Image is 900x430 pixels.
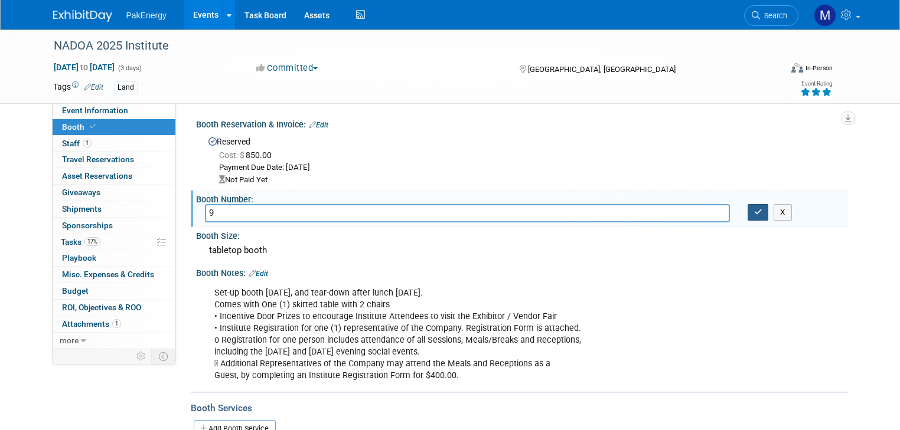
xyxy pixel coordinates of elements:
[718,61,833,79] div: Event Format
[131,349,152,364] td: Personalize Event Tab Strip
[62,139,92,148] span: Staff
[62,253,96,262] span: Playbook
[791,63,803,73] img: Format-Inperson.png
[62,303,141,312] span: ROI, Objectives & ROO
[196,116,847,131] div: Booth Reservation & Invoice:
[205,241,839,260] div: tabletop booth
[79,63,90,72] span: to
[53,81,103,94] td: Tags
[53,103,175,119] a: Event Information
[309,121,328,129] a: Edit
[800,81,832,87] div: Event Rating
[53,267,175,283] a: Misc. Expenses & Credits
[53,300,175,316] a: ROI, Objectives & ROO
[53,316,175,332] a: Attachments1
[62,204,102,214] span: Shipments
[50,35,767,57] div: NADOA 2025 Institute
[117,64,142,72] span: (3 days)
[53,234,175,250] a: Tasks17%
[53,168,175,184] a: Asset Reservations
[112,319,121,328] span: 1
[249,270,268,278] a: Edit
[196,264,847,280] div: Booth Notes:
[61,237,100,247] span: Tasks
[114,81,138,94] div: Land
[528,65,676,74] span: [GEOGRAPHIC_DATA], [GEOGRAPHIC_DATA]
[206,281,721,388] div: Set-up booth [DATE], and tear-down after lunch [DATE]. Comes with One (1) skirted table with 2 ch...
[219,175,839,186] div: Not Paid Yet
[744,5,798,26] a: Search
[53,218,175,234] a: Sponsorships
[53,201,175,217] a: Shipments
[53,333,175,349] a: more
[53,119,175,135] a: Booth
[62,122,98,132] span: Booth
[805,64,833,73] div: In-Person
[53,136,175,152] a: Staff1
[196,227,847,242] div: Booth Size:
[62,270,154,279] span: Misc. Expenses & Credits
[53,250,175,266] a: Playbook
[60,336,79,345] span: more
[53,185,175,201] a: Giveaways
[205,133,839,186] div: Reserved
[191,402,847,415] div: Booth Services
[774,204,792,221] button: X
[62,286,89,296] span: Budget
[62,106,128,115] span: Event Information
[53,10,112,22] img: ExhibitDay
[53,152,175,168] a: Travel Reservations
[84,237,100,246] span: 17%
[53,62,115,73] span: [DATE] [DATE]
[151,349,175,364] td: Toggle Event Tabs
[196,191,847,205] div: Booth Number:
[53,283,175,299] a: Budget
[62,188,100,197] span: Giveaways
[83,139,92,147] span: 1
[760,11,787,20] span: Search
[62,319,121,329] span: Attachments
[62,171,132,180] span: Asset Reservations
[814,4,836,27] img: Mary Walker
[62,221,113,230] span: Sponsorships
[84,83,103,91] a: Edit
[62,155,134,164] span: Travel Reservations
[219,150,246,160] span: Cost: $
[90,123,96,130] i: Booth reservation complete
[219,150,276,160] span: 850.00
[252,62,322,74] button: Committed
[126,11,167,20] span: PakEnergy
[219,162,839,173] div: Payment Due Date: [DATE]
